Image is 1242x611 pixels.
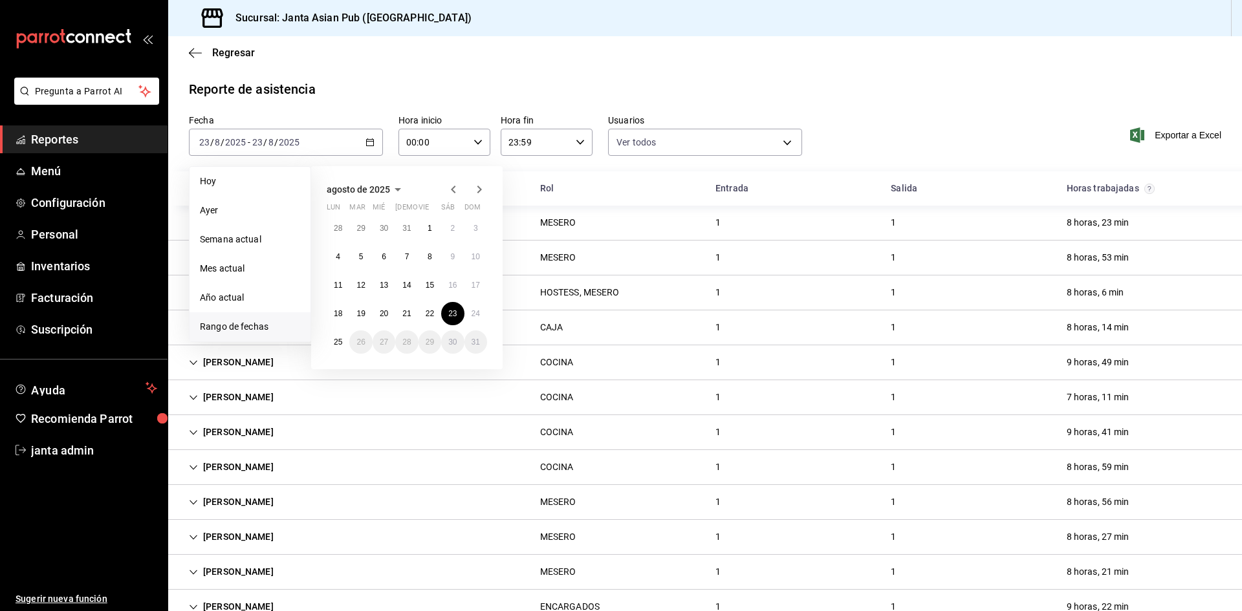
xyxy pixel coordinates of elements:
[395,217,418,240] button: 31 de julio de 2025
[880,525,906,549] div: Cell
[1133,127,1221,143] button: Exportar a Excel
[336,252,340,261] abbr: 4 de agosto de 2025
[448,338,457,347] abbr: 30 de agosto de 2025
[189,47,255,59] button: Regresar
[705,490,731,514] div: Cell
[274,137,278,147] span: /
[356,224,365,233] abbr: 29 de julio de 2025
[327,184,390,195] span: agosto de 2025
[179,350,284,374] div: Cell
[540,216,576,230] div: MESERO
[373,330,395,354] button: 27 de agosto de 2025
[441,217,464,240] button: 2 de agosto de 2025
[268,137,274,147] input: --
[168,206,1242,241] div: Row
[880,316,906,339] div: Cell
[419,217,441,240] button: 1 de agosto de 2025
[428,224,432,233] abbr: 1 de agosto de 2025
[179,455,284,479] div: Cell
[214,137,221,147] input: --
[402,224,411,233] abbr: 31 de julio de 2025
[31,321,157,338] span: Suscripción
[9,94,159,107] a: Pregunta a Parrot AI
[356,309,365,318] abbr: 19 de agosto de 2025
[426,309,434,318] abbr: 22 de agosto de 2025
[705,281,731,305] div: Cell
[464,245,487,268] button: 10 de agosto de 2025
[395,245,418,268] button: 7 de agosto de 2025
[1056,420,1140,444] div: Cell
[200,175,300,188] span: Hoy
[1056,316,1140,339] div: Cell
[200,320,300,334] span: Rango de fechas
[530,211,587,235] div: Cell
[359,252,364,261] abbr: 5 de agosto de 2025
[472,252,480,261] abbr: 10 de agosto de 2025
[327,302,349,325] button: 18 de agosto de 2025
[168,241,1242,275] div: Row
[1056,177,1232,200] div: HeadCell
[179,246,284,270] div: Cell
[474,224,478,233] abbr: 3 de agosto de 2025
[334,338,342,347] abbr: 25 de agosto de 2025
[1056,246,1140,270] div: Cell
[373,217,395,240] button: 30 de julio de 2025
[616,136,656,149] span: Ver todos
[880,560,906,584] div: Cell
[263,137,267,147] span: /
[540,425,574,439] div: COCINA
[464,203,481,217] abbr: domingo
[1056,350,1140,374] div: Cell
[395,302,418,325] button: 21 de agosto de 2025
[402,281,411,290] abbr: 14 de agosto de 2025
[705,246,731,270] div: Cell
[380,309,388,318] abbr: 20 de agosto de 2025
[334,224,342,233] abbr: 28 de julio de 2025
[705,560,731,584] div: Cell
[530,385,584,409] div: Cell
[278,137,300,147] input: ----
[419,203,429,217] abbr: viernes
[373,302,395,325] button: 20 de agosto de 2025
[530,420,584,444] div: Cell
[395,273,418,297] button: 14 de agosto de 2025
[349,302,372,325] button: 19 de agosto de 2025
[395,330,418,354] button: 28 de agosto de 2025
[380,281,388,290] abbr: 13 de agosto de 2025
[450,224,455,233] abbr: 2 de agosto de 2025
[419,273,441,297] button: 15 de agosto de 2025
[179,281,284,305] div: Cell
[334,281,342,290] abbr: 11 de agosto de 2025
[31,289,157,306] span: Facturación
[168,520,1242,555] div: Row
[419,302,441,325] button: 22 de agosto de 2025
[441,203,455,217] abbr: sábado
[705,316,731,339] div: Cell
[880,455,906,479] div: Cell
[168,555,1242,590] div: Row
[464,217,487,240] button: 3 de agosto de 2025
[540,391,574,404] div: COCINA
[327,182,406,197] button: agosto de 2025
[464,302,487,325] button: 24 de agosto de 2025
[31,226,157,243] span: Personal
[168,171,1242,206] div: Head
[530,490,587,514] div: Cell
[252,137,263,147] input: --
[327,273,349,297] button: 11 de agosto de 2025
[179,525,284,549] div: Cell
[880,490,906,514] div: Cell
[179,316,284,339] div: Cell
[472,338,480,347] abbr: 31 de agosto de 2025
[373,273,395,297] button: 13 de agosto de 2025
[168,415,1242,450] div: Row
[349,273,372,297] button: 12 de agosto de 2025
[210,137,214,147] span: /
[349,245,372,268] button: 5 de agosto de 2025
[540,356,574,369] div: COCINA
[179,560,284,584] div: Cell
[179,211,284,235] div: Cell
[405,252,409,261] abbr: 7 de agosto de 2025
[380,224,388,233] abbr: 30 de julio de 2025
[880,211,906,235] div: Cell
